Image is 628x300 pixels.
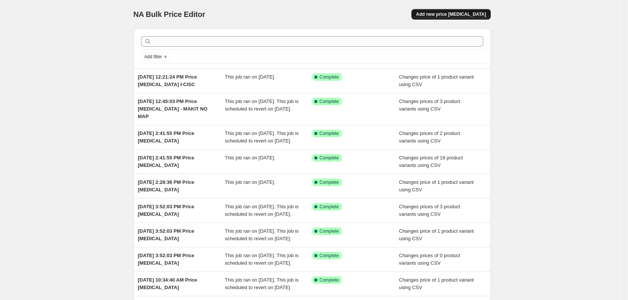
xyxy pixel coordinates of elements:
span: This job ran on [DATE]. [225,179,275,185]
span: This job ran on [DATE]. This job is scheduled to revert on [DATE]. [225,253,299,266]
span: This job ran on [DATE]. This job is scheduled to revert on [DATE]. [225,130,299,144]
span: Changes price of 1 product variant using CSV [399,228,474,241]
span: NA Bulk Price Editor [133,10,205,18]
span: [DATE] 12:45:03 PM Price [MEDICAL_DATA] - MAKIT NO MAP [138,98,208,119]
span: Complete [320,204,339,210]
span: This job ran on [DATE]. [225,155,275,161]
span: Complete [320,74,339,80]
span: Changes price of 1 product variant using CSV [399,179,474,192]
span: This job ran on [DATE]. This job is scheduled to revert on [DATE]. [225,98,299,112]
span: Changes prices of 3 product variants using CSV [399,204,460,217]
span: [DATE] 3:52:03 PM Price [MEDICAL_DATA] [138,253,194,266]
span: [DATE] 10:34:40 AM Price [MEDICAL_DATA] [138,277,197,290]
span: [DATE] 3:52:03 PM Price [MEDICAL_DATA] [138,204,194,217]
span: Changes prices of 19 product variants using CSV [399,155,463,168]
span: This job ran on [DATE]. This job is scheduled to revert on [DATE]. [225,228,299,241]
button: Add filter [141,52,171,61]
span: Complete [320,98,339,105]
span: Complete [320,277,339,283]
span: Complete [320,253,339,259]
span: This job ran on [DATE]. This job is scheduled to revert on [DATE]. [225,204,299,217]
span: Complete [320,228,339,234]
span: Complete [320,155,339,161]
span: Complete [320,130,339,136]
span: Changes price of 1 product variant using CSV [399,74,474,87]
span: Add filter [144,54,162,60]
span: Changes prices of 3 product variants using CSV [399,98,460,112]
span: Changes prices of 0 product variants using CSV [399,253,460,266]
span: Changes price of 1 product variant using CSV [399,277,474,290]
span: This job ran on [DATE]. This job is scheduled to revert on [DATE]. [225,277,299,290]
span: Complete [320,179,339,185]
span: [DATE] 2:41:55 PM Price [MEDICAL_DATA] [138,155,194,168]
span: This job ran on [DATE]. [225,74,275,80]
span: Changes prices of 2 product variants using CSV [399,130,460,144]
span: Add new price [MEDICAL_DATA] [416,11,486,17]
button: Add new price [MEDICAL_DATA] [411,9,490,20]
span: [DATE] 3:52:03 PM Price [MEDICAL_DATA] [138,228,194,241]
span: [DATE] 2:41:55 PM Price [MEDICAL_DATA] [138,130,194,144]
span: [DATE] 2:28:36 PM Price [MEDICAL_DATA] [138,179,194,192]
span: [DATE] 12:21:24 PM Price [MEDICAL_DATA] I-CISC [138,74,197,87]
